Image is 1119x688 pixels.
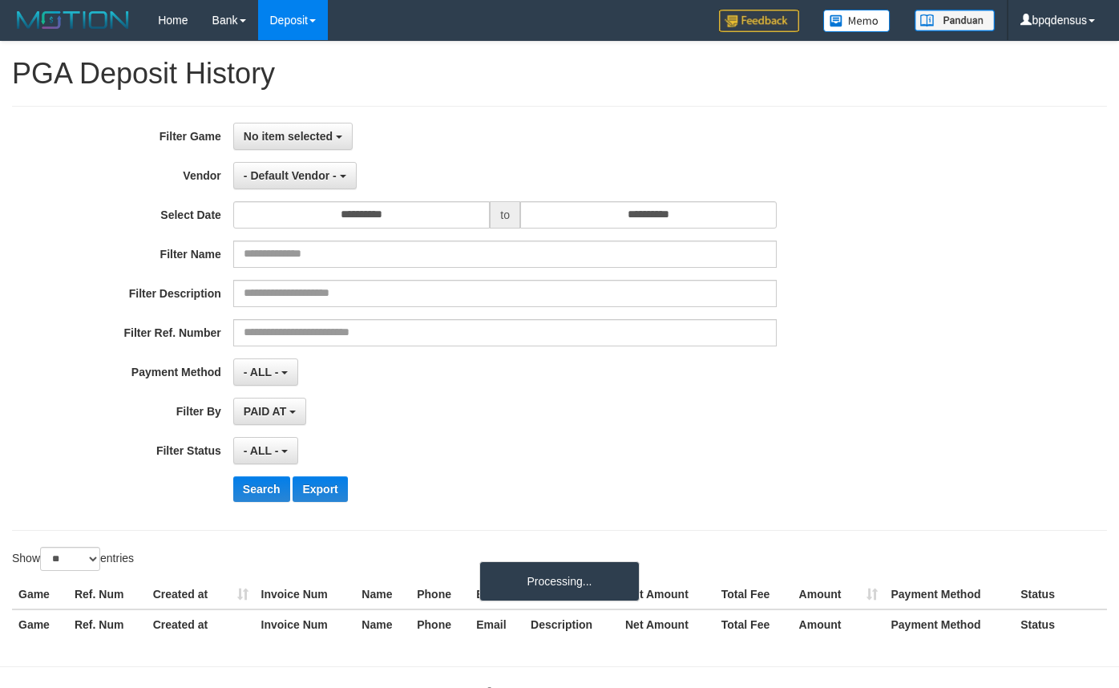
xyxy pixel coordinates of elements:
[147,609,255,639] th: Created at
[244,169,337,182] span: - Default Vendor -
[12,58,1107,90] h1: PGA Deposit History
[410,609,470,639] th: Phone
[823,10,891,32] img: Button%20Memo.svg
[1014,609,1107,639] th: Status
[1014,580,1107,609] th: Status
[470,609,524,639] th: Email
[719,10,799,32] img: Feedback.jpg
[233,123,353,150] button: No item selected
[12,580,68,609] th: Game
[479,561,640,601] div: Processing...
[355,580,410,609] th: Name
[255,609,356,639] th: Invoice Num
[233,437,298,464] button: - ALL -
[915,10,995,31] img: panduan.png
[470,580,524,609] th: Email
[715,580,793,609] th: Total Fee
[68,609,147,639] th: Ref. Num
[884,609,1014,639] th: Payment Method
[12,547,134,571] label: Show entries
[40,547,100,571] select: Showentries
[293,476,347,502] button: Export
[233,162,357,189] button: - Default Vendor -
[524,609,619,639] th: Description
[793,609,885,639] th: Amount
[255,580,356,609] th: Invoice Num
[233,358,298,386] button: - ALL -
[68,580,147,609] th: Ref. Num
[410,580,470,609] th: Phone
[233,476,290,502] button: Search
[715,609,793,639] th: Total Fee
[12,8,134,32] img: MOTION_logo.png
[793,580,885,609] th: Amount
[244,405,286,418] span: PAID AT
[244,130,333,143] span: No item selected
[884,580,1014,609] th: Payment Method
[12,609,68,639] th: Game
[490,201,520,229] span: to
[355,609,410,639] th: Name
[233,398,306,425] button: PAID AT
[619,609,715,639] th: Net Amount
[244,444,279,457] span: - ALL -
[147,580,255,609] th: Created at
[619,580,715,609] th: Net Amount
[244,366,279,378] span: - ALL -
